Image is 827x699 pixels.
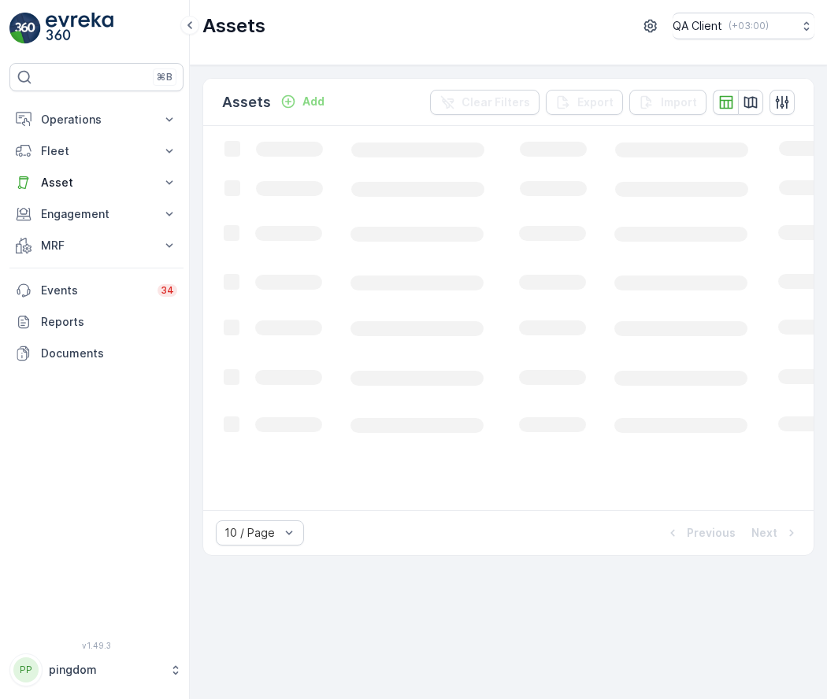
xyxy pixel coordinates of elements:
[546,90,623,115] button: Export
[9,641,184,650] span: v 1.49.3
[462,94,530,110] p: Clear Filters
[750,523,801,542] button: Next
[41,283,148,298] p: Events
[41,175,152,190] p: Asset
[41,346,177,361] p: Documents
[673,13,814,39] button: QA Client(+03:00)
[41,206,152,222] p: Engagement
[41,238,152,253] p: MRF
[13,657,39,682] div: PP
[9,306,184,338] a: Reports
[41,314,177,330] p: Reports
[222,91,271,113] p: Assets
[9,275,184,306] a: Events34
[577,94,614,110] p: Export
[202,13,265,39] p: Assets
[663,523,737,542] button: Previous
[41,112,152,128] p: Operations
[274,92,331,111] button: Add
[729,20,769,32] p: ( +03:00 )
[661,94,697,110] p: Import
[9,653,184,686] button: PPpingdom
[46,13,113,44] img: logo_light-DOdMpM7g.png
[41,143,152,159] p: Fleet
[9,13,41,44] img: logo
[157,71,172,83] p: ⌘B
[629,90,706,115] button: Import
[9,135,184,167] button: Fleet
[9,230,184,261] button: MRF
[9,104,184,135] button: Operations
[9,167,184,198] button: Asset
[9,198,184,230] button: Engagement
[751,525,777,541] p: Next
[430,90,540,115] button: Clear Filters
[161,284,174,297] p: 34
[673,18,722,34] p: QA Client
[687,525,736,541] p: Previous
[9,338,184,369] a: Documents
[302,94,324,109] p: Add
[49,662,161,678] p: pingdom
